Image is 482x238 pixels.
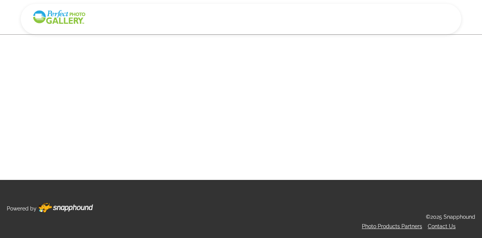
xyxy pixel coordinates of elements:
img: Snapphound Logo [32,9,86,25]
img: Footer [38,203,93,213]
a: Contact Us [428,223,456,229]
a: Photo Products Partners [362,223,422,229]
p: ©2025 Snapphound [426,212,475,222]
p: Powered by [7,204,37,213]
